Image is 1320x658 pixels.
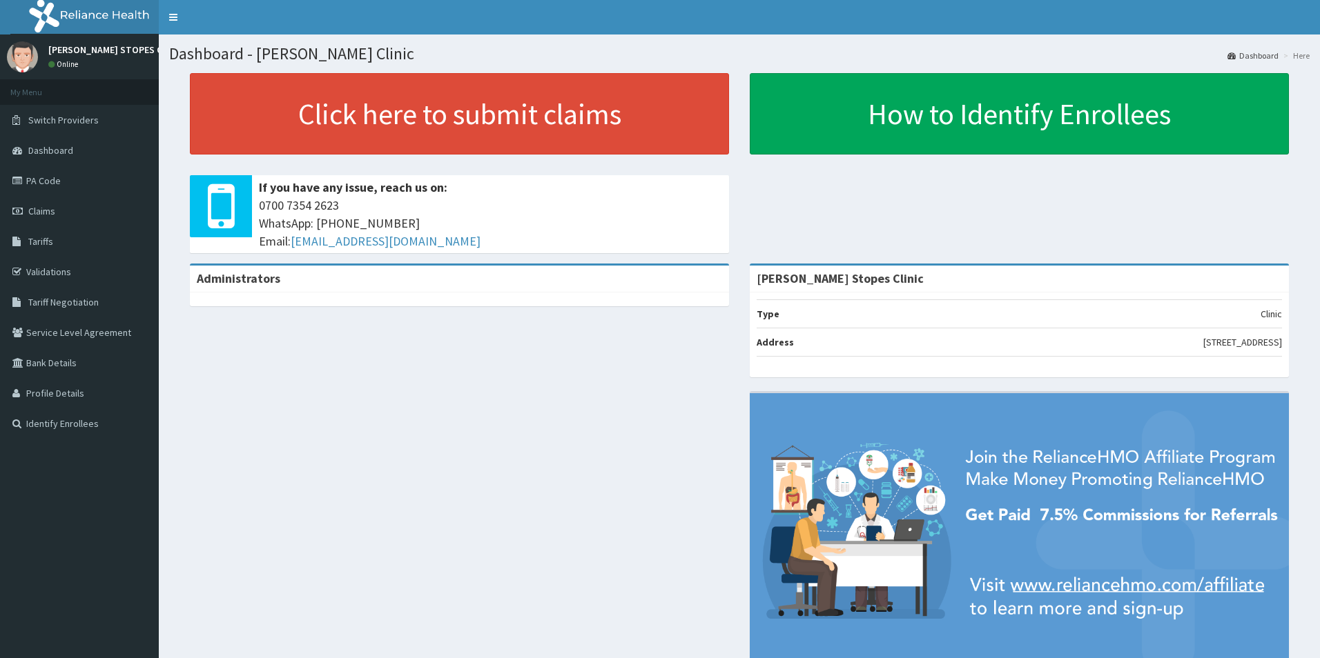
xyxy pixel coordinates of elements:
[190,73,729,154] a: Click here to submit claims
[28,144,73,157] span: Dashboard
[750,73,1289,154] a: How to Identify Enrollees
[1261,307,1282,321] p: Clinic
[28,114,99,126] span: Switch Providers
[1203,335,1282,349] p: [STREET_ADDRESS]
[28,205,55,217] span: Claims
[1280,50,1310,61] li: Here
[259,179,447,195] b: If you have any issue, reach us on:
[757,270,924,286] strong: [PERSON_NAME] Stopes Clinic
[757,308,779,320] b: Type
[169,45,1310,63] h1: Dashboard - [PERSON_NAME] Clinic
[757,336,794,348] b: Address
[291,233,481,249] a: [EMAIL_ADDRESS][DOMAIN_NAME]
[28,296,99,308] span: Tariff Negotiation
[197,270,280,286] b: Administrators
[1227,50,1279,61] a: Dashboard
[28,235,53,248] span: Tariffs
[259,197,722,250] span: 0700 7354 2623 WhatsApp: [PHONE_NUMBER] Email:
[48,45,190,54] p: [PERSON_NAME] STOPES CLINICS
[7,41,38,72] img: User Image
[48,59,81,69] a: Online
